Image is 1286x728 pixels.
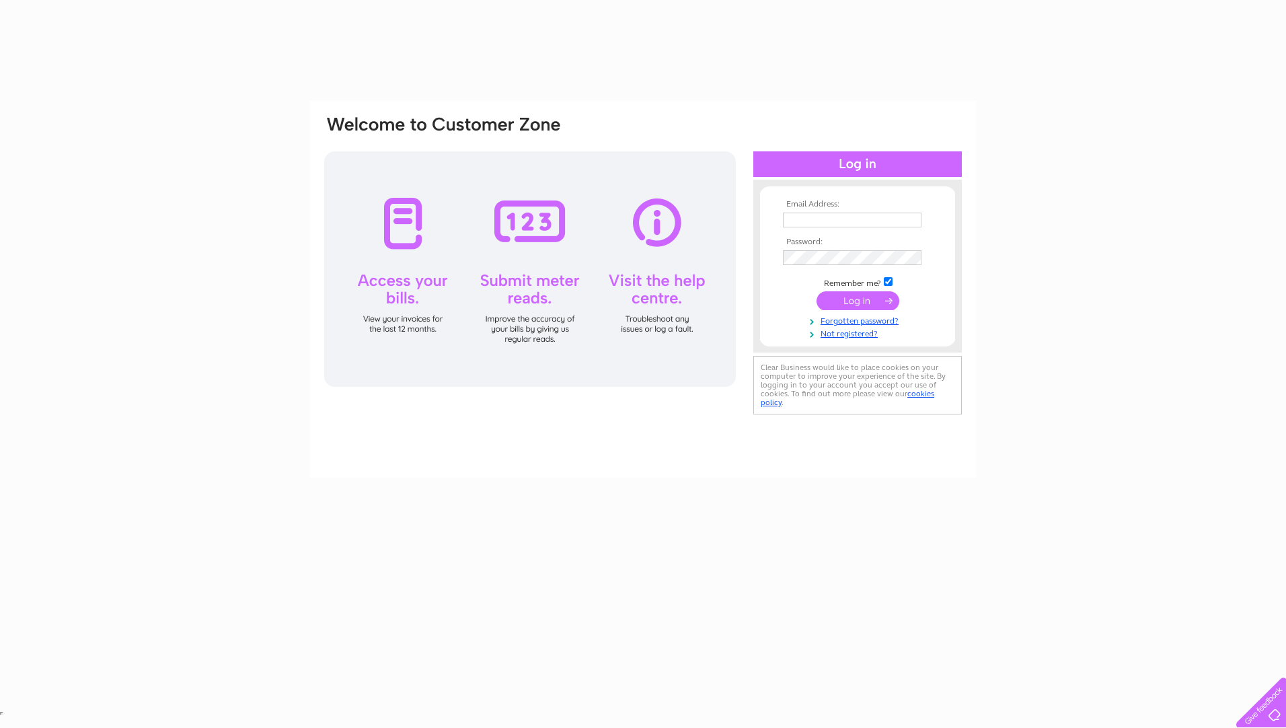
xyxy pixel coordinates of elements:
th: Email Address: [780,200,936,209]
a: Not registered? [783,326,936,339]
a: Forgotten password? [783,314,936,326]
a: cookies policy [761,389,934,407]
input: Submit [817,291,899,310]
th: Password: [780,238,936,247]
div: Clear Business would like to place cookies on your computer to improve your experience of the sit... [753,356,962,414]
td: Remember me? [780,275,936,289]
